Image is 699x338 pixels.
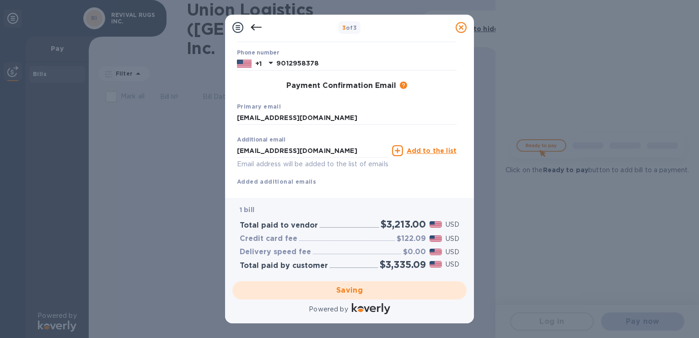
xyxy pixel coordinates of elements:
[430,249,442,255] img: USD
[446,234,459,244] p: USD
[240,221,318,230] h3: Total paid to vendor
[237,111,457,125] input: Enter your primary name
[397,234,426,243] h3: $122.09
[352,303,390,314] img: Logo
[237,103,281,110] b: Primary email
[286,82,396,90] h3: Payment Confirmation Email
[237,144,388,158] input: Enter additional email
[237,159,388,169] p: Email address will be added to the list of emails
[446,260,459,269] p: USD
[380,259,426,270] h2: $3,335.09
[255,59,262,68] p: +1
[342,24,357,31] b: of 3
[240,206,254,213] b: 1 bill
[240,262,328,270] h3: Total paid by customer
[407,147,457,154] u: Add to the list
[240,248,311,256] h3: Delivery speed fee
[381,218,426,230] h2: $3,213.00
[430,235,442,242] img: USD
[309,305,348,314] p: Powered by
[342,24,346,31] span: 3
[240,234,297,243] h3: Credit card fee
[430,261,442,267] img: USD
[237,59,252,69] img: US
[403,248,426,256] h3: $0.00
[446,247,459,257] p: USD
[446,220,459,229] p: USD
[276,57,457,71] input: Enter your phone number
[237,50,279,56] label: Phone number
[430,221,442,228] img: USD
[237,137,285,143] label: Additional email
[237,178,316,185] b: Added additional emails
